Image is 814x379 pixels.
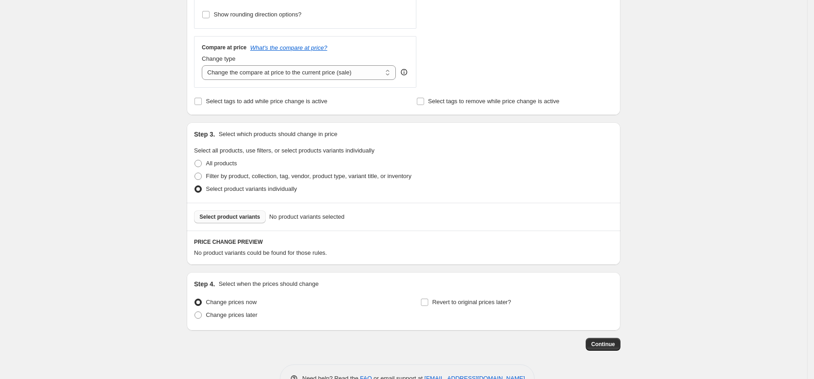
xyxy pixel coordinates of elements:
span: Change type [202,55,236,62]
span: All products [206,160,237,167]
span: No product variants could be found for those rules. [194,249,327,256]
button: Continue [586,338,620,351]
span: Select tags to remove while price change is active [428,98,560,105]
span: Change prices now [206,299,257,305]
p: Select when the prices should change [219,279,319,289]
span: Select product variants [200,213,260,221]
div: help [399,68,409,77]
span: Change prices later [206,311,257,318]
h3: Compare at price [202,44,247,51]
h2: Step 4. [194,279,215,289]
h6: PRICE CHANGE PREVIEW [194,238,613,246]
span: No product variants selected [269,212,345,221]
h2: Step 3. [194,130,215,139]
span: Select all products, use filters, or select products variants individually [194,147,374,154]
span: Revert to original prices later? [432,299,511,305]
span: Continue [591,341,615,348]
p: Select which products should change in price [219,130,337,139]
span: Filter by product, collection, tag, vendor, product type, variant title, or inventory [206,173,411,179]
button: Select product variants [194,211,266,223]
button: What's the compare at price? [250,44,327,51]
span: Show rounding direction options? [214,11,301,18]
span: Select tags to add while price change is active [206,98,327,105]
span: Select product variants individually [206,185,297,192]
